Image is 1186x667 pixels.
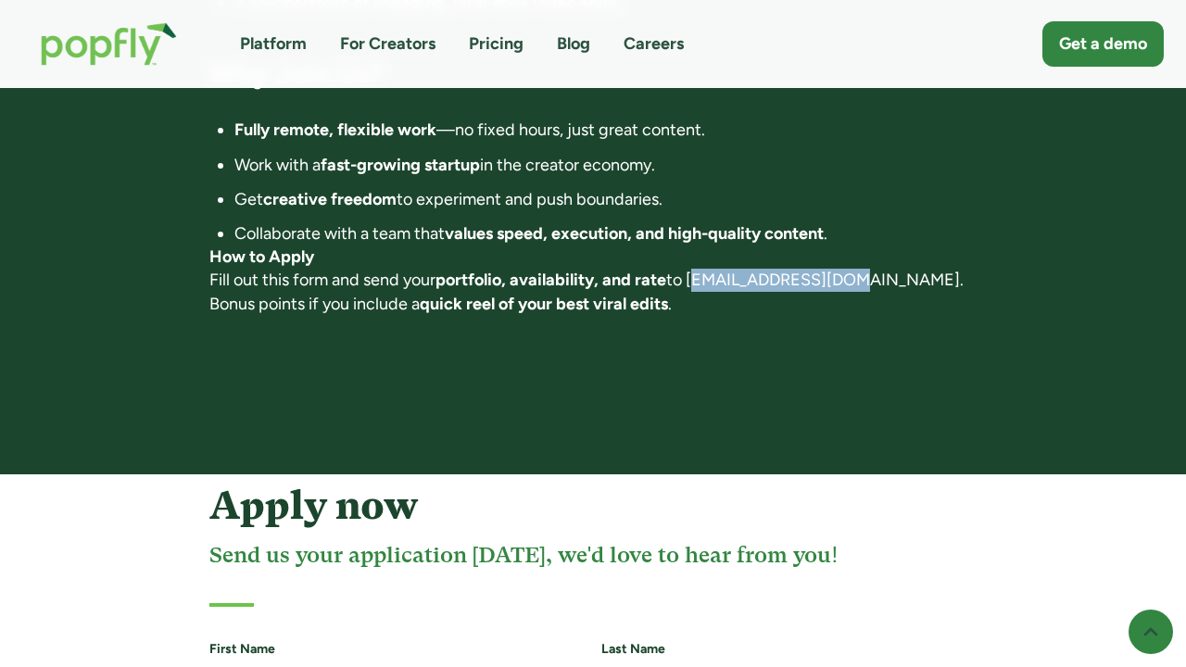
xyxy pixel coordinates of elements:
strong: Why Join Us? [209,57,383,91]
strong: How to Apply [209,246,314,267]
strong: values speed, execution, and high-quality content [445,223,824,244]
p: Fill out this form and send your to [EMAIL_ADDRESS][DOMAIN_NAME]. Bonus points if you include a . [209,245,978,316]
a: For Creators [340,32,435,56]
strong: quick reel of your best viral edits [420,294,668,314]
h4: Send us your application [DATE], we'd love to hear from you! [209,540,978,570]
h6: First Name [209,640,586,659]
strong: Fully remote, flexible work [234,120,436,140]
li: Get to experiment and push boundaries. [234,188,978,211]
a: Platform [240,32,307,56]
li: —no fixed hours, just great content. [234,119,978,142]
a: home [22,4,196,84]
div: Get a demo [1059,32,1147,56]
li: Work with a in the creator economy. [234,154,978,177]
a: Get a demo [1042,21,1164,67]
strong: creative freedom [263,189,397,209]
h4: Apply now [209,484,978,528]
li: Collaborate with a team that . [234,222,978,245]
h6: Last Name [601,640,978,659]
a: Pricing [469,32,524,56]
strong: portfolio, availability, and rate [435,270,666,290]
strong: fast-growing startup [321,155,480,175]
a: Careers [624,32,684,56]
a: Blog [557,32,590,56]
p: ‍ [209,339,978,362]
